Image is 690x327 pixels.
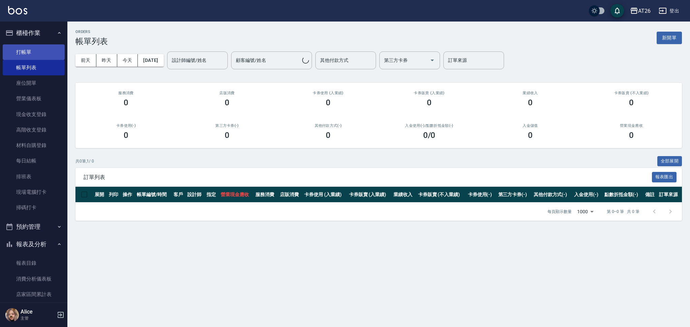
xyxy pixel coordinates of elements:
[21,308,55,315] h5: Alice
[644,187,658,203] th: 備註
[21,315,55,321] p: 主管
[629,131,634,140] h3: 0
[138,54,163,67] button: [DATE]
[528,98,533,107] h3: 0
[387,91,472,95] h2: 卡券販賣 (入業績)
[3,91,65,106] a: 營業儀表板
[488,91,573,95] h2: 業績收入
[589,123,674,128] h2: 營業現金應收
[326,131,331,140] h3: 0
[205,187,219,203] th: 指定
[610,4,624,17] button: save
[3,107,65,122] a: 現金收支登錄
[3,138,65,153] a: 材料自購登錄
[638,7,651,15] div: AT26
[75,30,108,34] h2: ORDERS
[466,187,497,203] th: 卡券使用(-)
[225,98,229,107] h3: 0
[3,235,65,253] button: 報表及分析
[286,91,371,95] h2: 卡券使用 (入業績)
[96,54,117,67] button: 昨天
[254,187,278,203] th: 服務消費
[652,174,677,180] a: 報表匯出
[3,60,65,75] a: 帳單列表
[286,123,371,128] h2: 其他付款方式(-)
[3,218,65,235] button: 預約管理
[278,187,303,203] th: 店販消費
[124,131,128,140] h3: 0
[172,187,186,203] th: 客戶
[657,187,682,203] th: 訂單來源
[185,91,270,95] h2: 店販消費
[84,123,168,128] h2: 卡券使用(-)
[93,187,107,203] th: 展開
[3,153,65,169] a: 每日結帳
[3,44,65,60] a: 打帳單
[427,98,432,107] h3: 0
[3,184,65,200] a: 現場電腦打卡
[75,54,96,67] button: 前天
[3,255,65,271] a: 報表目錄
[416,187,466,203] th: 卡券販賣 (不入業績)
[326,98,331,107] h3: 0
[121,187,135,203] th: 操作
[657,32,682,44] button: 新開單
[186,187,205,203] th: 設計師
[5,308,19,322] img: Person
[627,4,653,18] button: AT26
[219,187,254,203] th: 營業現金應收
[532,187,573,203] th: 其他付款方式(-)
[124,98,128,107] h3: 0
[75,158,94,164] p: 共 0 筆, 1 / 0
[387,123,472,128] h2: 入金使用(-) /點數折抵金額(-)
[427,55,438,66] button: Open
[607,209,639,215] p: 第 0–0 筆 共 0 筆
[3,24,65,42] button: 櫃檯作業
[528,131,533,140] h3: 0
[3,169,65,184] a: 排班表
[117,54,138,67] button: 今天
[185,123,270,128] h2: 第三方卡券(-)
[657,34,682,41] a: 新開單
[547,209,572,215] p: 每頁顯示數量
[423,131,436,140] h3: 0 /0
[3,122,65,138] a: 高階收支登錄
[574,203,596,221] div: 1000
[589,91,674,95] h2: 卡券販賣 (不入業績)
[497,187,532,203] th: 第三方卡券(-)
[75,37,108,46] h3: 帳單列表
[652,172,677,182] button: 報表匯出
[629,98,634,107] h3: 0
[303,187,347,203] th: 卡券使用 (入業績)
[3,302,65,318] a: 店家日報表
[225,131,229,140] h3: 0
[3,75,65,91] a: 座位開單
[107,187,121,203] th: 列印
[657,156,682,167] button: 全部展開
[135,187,172,203] th: 帳單編號/時間
[392,187,416,203] th: 業績收入
[603,187,644,203] th: 點數折抵金額(-)
[3,271,65,287] a: 消費分析儀表板
[84,174,652,181] span: 訂單列表
[3,200,65,215] a: 掃碼打卡
[488,123,573,128] h2: 入金儲值
[656,5,682,17] button: 登出
[84,91,168,95] h3: 服務消費
[3,287,65,302] a: 店家區間累計表
[347,187,392,203] th: 卡券販賣 (入業績)
[572,187,603,203] th: 入金使用(-)
[8,6,27,14] img: Logo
